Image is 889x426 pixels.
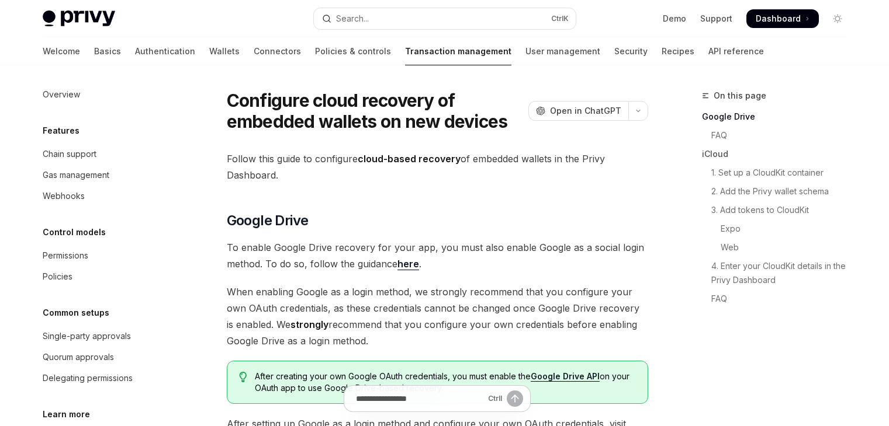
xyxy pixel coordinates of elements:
a: Transaction management [405,37,511,65]
div: Permissions [43,249,88,263]
div: Policies [43,270,72,284]
a: here [397,258,419,270]
span: On this page [714,89,766,103]
a: Delegating permissions [33,368,183,389]
button: Send message [507,390,523,407]
h5: Control models [43,225,106,239]
div: Gas management [43,168,109,182]
span: Google Drive [227,211,309,230]
span: When enabling Google as a login method, we strongly recommend that you configure your own OAuth c... [227,284,648,349]
div: Single-party approvals [43,329,131,343]
a: iCloud [702,145,856,163]
a: Google Drive API [531,371,600,382]
a: Overview [33,84,183,105]
div: Search... [336,12,369,26]
a: Webhooks [33,186,183,207]
input: Ask a question... [356,386,483,411]
strong: strongly [290,319,328,330]
a: Connectors [254,37,301,65]
a: Dashboard [746,9,819,28]
div: Webhooks [43,189,85,203]
a: Basics [94,37,121,65]
a: 3. Add tokens to CloudKit [702,201,856,219]
a: Security [614,37,648,65]
a: Demo [663,13,686,25]
button: Toggle dark mode [828,9,847,28]
div: Quorum approvals [43,350,114,364]
button: Open search [314,8,576,29]
span: After creating your own Google OAuth credentials, you must enable the on your OAuth app to use Go... [255,371,635,394]
a: 2. Add the Privy wallet schema [702,182,856,201]
h5: Learn more [43,407,90,421]
a: Support [700,13,732,25]
span: To enable Google Drive recovery for your app, you must also enable Google as a social login metho... [227,239,648,272]
a: Wallets [209,37,240,65]
a: Gas management [33,165,183,186]
a: Google Drive [702,107,856,126]
a: Policies & controls [315,37,391,65]
strong: cloud-based recovery [358,153,461,165]
a: Policies [33,266,183,287]
a: 1. Set up a CloudKit container [702,163,856,182]
a: Chain support [33,144,183,165]
a: User management [525,37,600,65]
span: Open in ChatGPT [550,105,621,117]
h5: Common setups [43,306,109,320]
a: Authentication [135,37,195,65]
a: 4. Enter your CloudKit details in the Privy Dashboard [702,257,856,289]
button: Open in ChatGPT [528,101,628,121]
a: API reference [708,37,764,65]
img: light logo [43,11,115,27]
div: Overview [43,88,80,102]
div: Delegating permissions [43,371,133,385]
a: Expo [702,219,856,238]
a: Welcome [43,37,80,65]
div: Chain support [43,147,96,161]
span: Follow this guide to configure of embedded wallets in the Privy Dashboard. [227,151,648,183]
a: FAQ [702,289,856,308]
span: Dashboard [756,13,801,25]
h1: Configure cloud recovery of embedded wallets on new devices [227,90,524,132]
a: Web [702,238,856,257]
a: Recipes [662,37,694,65]
a: FAQ [702,126,856,145]
a: Permissions [33,245,183,266]
a: Single-party approvals [33,326,183,347]
h5: Features [43,124,79,138]
span: Ctrl K [551,14,569,23]
a: Quorum approvals [33,347,183,368]
svg: Tip [239,372,247,382]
